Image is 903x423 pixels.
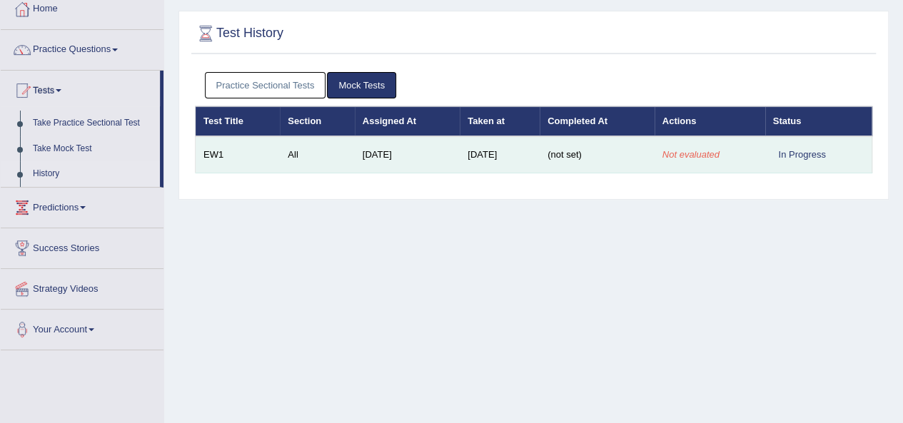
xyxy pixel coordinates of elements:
[548,149,582,160] span: (not set)
[765,106,872,136] th: Status
[662,149,720,160] em: Not evaluated
[196,106,281,136] th: Test Title
[26,111,160,136] a: Take Practice Sectional Test
[26,161,160,187] a: History
[773,147,832,162] div: In Progress
[460,106,540,136] th: Taken at
[1,30,163,66] a: Practice Questions
[280,136,354,173] td: All
[26,136,160,162] a: Take Mock Test
[460,136,540,173] td: [DATE]
[196,136,281,173] td: EW1
[195,23,283,44] h2: Test History
[355,136,460,173] td: [DATE]
[655,106,765,136] th: Actions
[1,310,163,345] a: Your Account
[327,72,396,98] a: Mock Tests
[280,106,354,136] th: Section
[205,72,326,98] a: Practice Sectional Tests
[1,71,160,106] a: Tests
[540,106,655,136] th: Completed At
[355,106,460,136] th: Assigned At
[1,269,163,305] a: Strategy Videos
[1,188,163,223] a: Predictions
[1,228,163,264] a: Success Stories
